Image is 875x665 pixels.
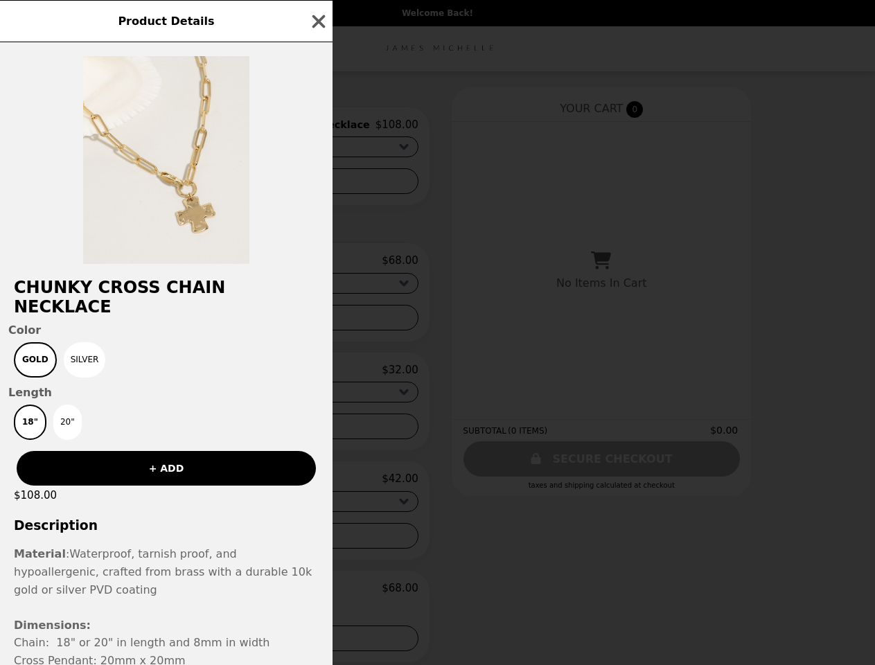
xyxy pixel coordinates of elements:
[83,56,249,264] img: Gold / 18"
[14,547,312,596] span: Waterproof, tarnish proof, and hypoallergenic, crafted from brass with a durable 10k gold or silv...
[14,545,319,598] div: :
[14,405,46,440] button: 18"
[118,15,214,28] span: Product Details
[14,547,66,560] strong: Material
[8,386,324,399] span: Length
[14,342,57,378] button: Gold
[17,451,316,486] button: + ADD
[64,342,106,378] button: Silver
[53,405,82,440] button: 20"
[8,323,324,337] span: Color
[14,619,91,632] b: Dimensions:
[14,636,269,649] span: Chain: 18" or 20" in length and 8mm in width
